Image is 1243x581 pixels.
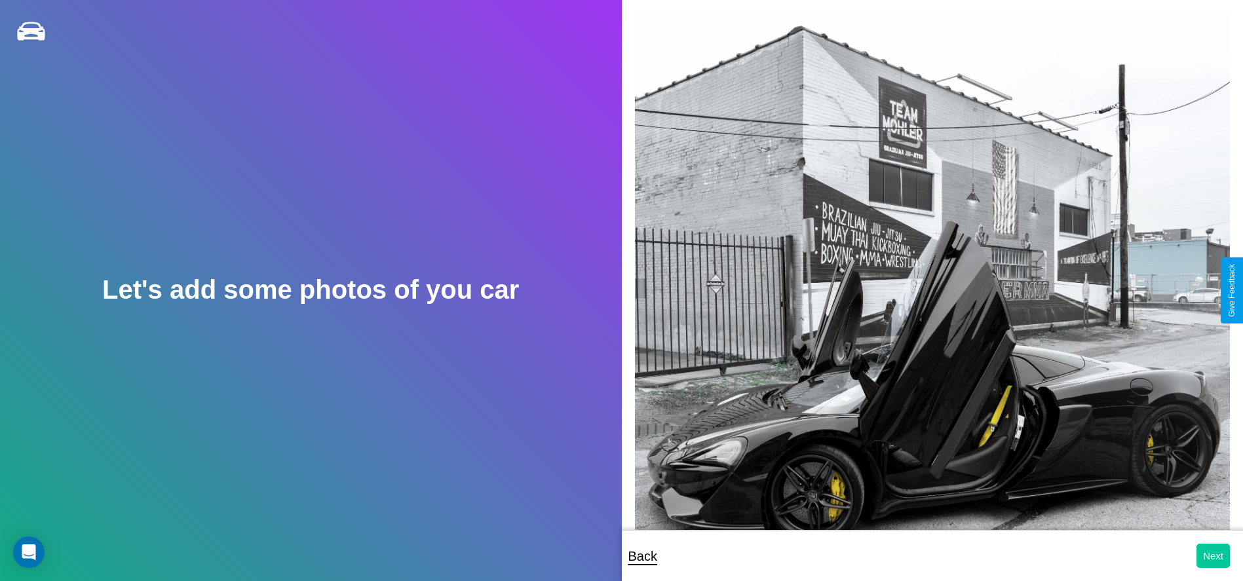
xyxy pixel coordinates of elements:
[102,275,519,305] h2: Let's add some photos of you car
[635,13,1231,572] img: posted
[1196,544,1230,568] button: Next
[1227,264,1236,317] div: Give Feedback
[628,544,657,568] p: Back
[13,536,45,568] div: Open Intercom Messenger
